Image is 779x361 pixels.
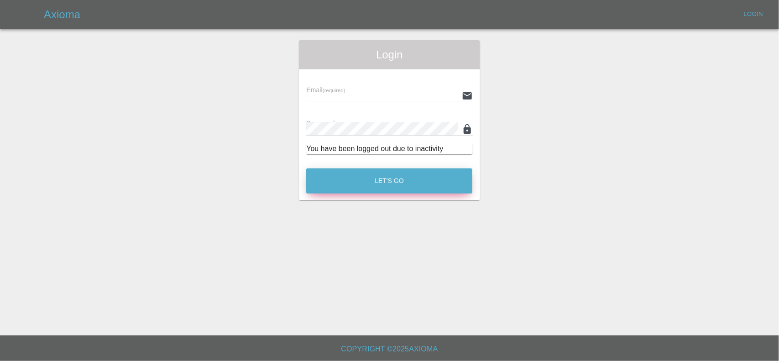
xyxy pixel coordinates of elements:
[7,343,772,356] h6: Copyright © 2025 Axioma
[335,121,358,126] small: (required)
[306,86,345,94] span: Email
[306,47,472,62] span: Login
[323,88,345,93] small: (required)
[306,143,472,154] div: You have been logged out due to inactivity
[306,168,472,194] button: Let's Go
[306,120,357,127] span: Password
[739,7,768,21] a: Login
[44,7,80,22] h5: Axioma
